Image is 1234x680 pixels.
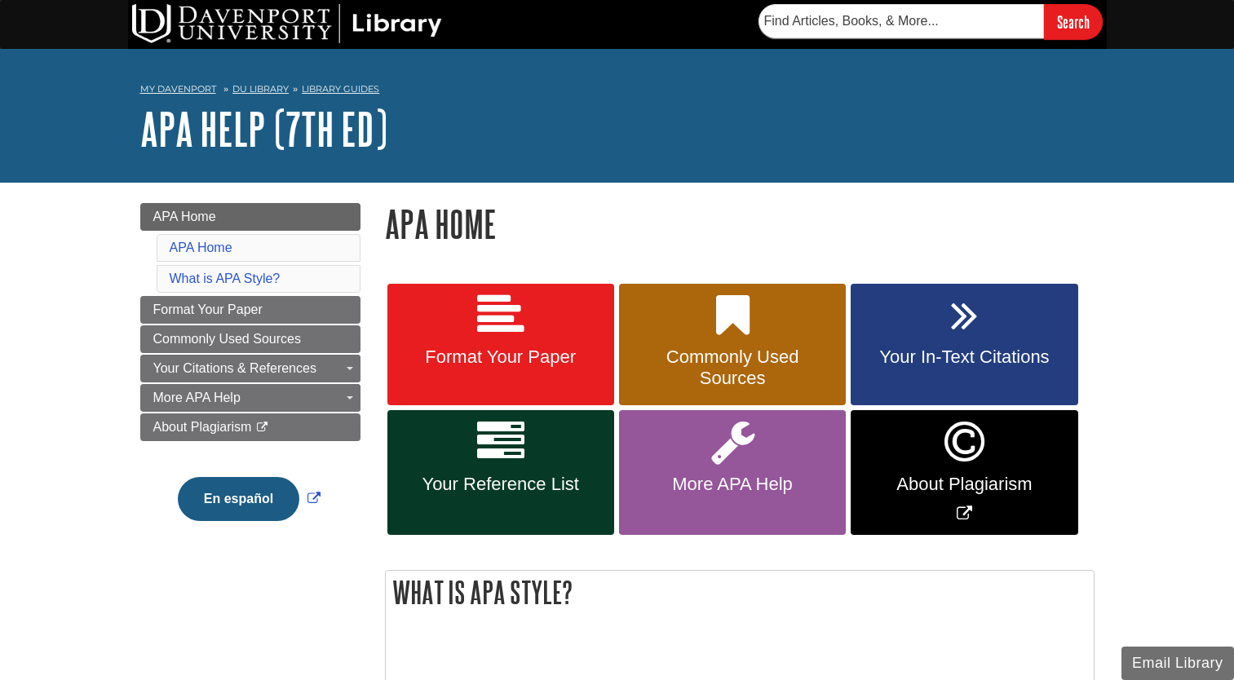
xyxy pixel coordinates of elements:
span: Your Reference List [400,474,602,495]
button: En español [178,477,299,521]
a: Library Guides [302,83,379,95]
a: APA Help (7th Ed) [140,104,387,154]
a: APA Home [170,241,232,254]
a: Commonly Used Sources [140,325,360,353]
button: Email Library [1121,647,1234,680]
span: Your In-Text Citations [863,347,1065,368]
span: About Plagiarism [863,474,1065,495]
a: DU Library [232,83,289,95]
span: About Plagiarism [153,420,252,434]
span: Commonly Used Sources [153,332,301,346]
a: Link opens in new window [174,492,325,506]
input: Search [1044,4,1103,39]
span: Format Your Paper [153,302,263,316]
img: DU Library [132,4,442,43]
i: This link opens in a new window [255,422,269,433]
a: My Davenport [140,82,216,96]
a: Commonly Used Sources [619,284,846,406]
a: Your In-Text Citations [851,284,1077,406]
h2: What is APA Style? [386,571,1094,614]
a: Format Your Paper [387,284,614,406]
input: Find Articles, Books, & More... [759,4,1044,38]
a: About Plagiarism [140,413,360,441]
a: Your Reference List [387,410,614,535]
span: Format Your Paper [400,347,602,368]
div: Guide Page Menu [140,203,360,549]
a: Your Citations & References [140,355,360,382]
a: What is APA Style? [170,272,281,285]
a: More APA Help [619,410,846,535]
span: APA Home [153,210,216,223]
span: Commonly Used Sources [631,347,834,389]
form: Searches DU Library's articles, books, and more [759,4,1103,39]
a: Link opens in new window [851,410,1077,535]
span: Your Citations & References [153,361,316,375]
a: More APA Help [140,384,360,412]
nav: breadcrumb [140,78,1095,104]
a: Format Your Paper [140,296,360,324]
span: More APA Help [631,474,834,495]
span: More APA Help [153,391,241,404]
h1: APA Home [385,203,1095,245]
a: APA Home [140,203,360,231]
